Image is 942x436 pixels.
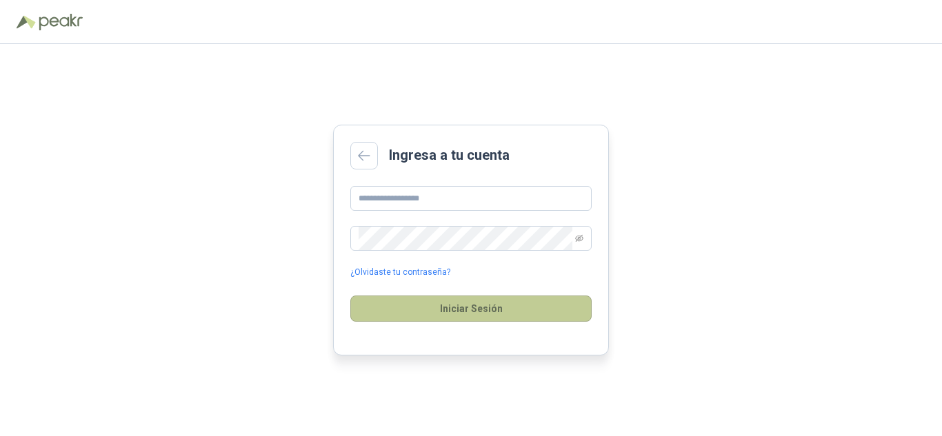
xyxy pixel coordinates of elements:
span: eye-invisible [575,234,583,242]
img: Peakr [39,14,83,30]
button: Iniciar Sesión [350,295,592,322]
a: ¿Olvidaste tu contraseña? [350,266,450,279]
img: Logo [17,15,36,29]
h2: Ingresa a tu cuenta [389,145,510,166]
